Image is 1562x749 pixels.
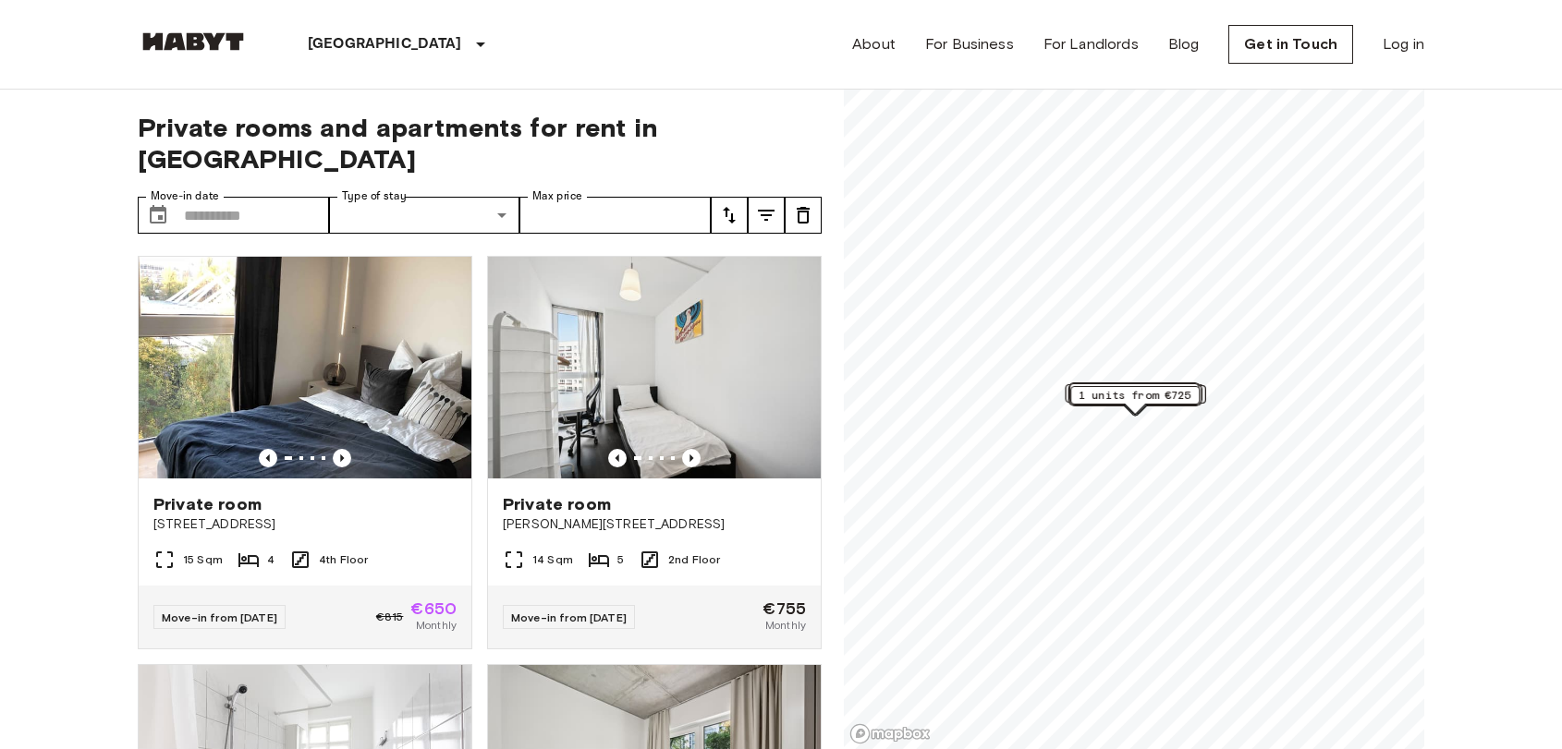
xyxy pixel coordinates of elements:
[748,197,785,234] button: tune
[183,551,223,568] span: 15 Sqm
[416,617,457,634] span: Monthly
[532,551,573,568] span: 14 Sqm
[1079,387,1191,404] span: 1 units from €725
[1078,384,1190,401] span: 1 units from €760
[259,449,277,467] button: Previous image
[1069,383,1199,412] div: Map marker
[1068,384,1198,413] div: Map marker
[763,600,806,617] span: €755
[532,188,582,204] label: Max price
[1168,33,1200,55] a: Blog
[1068,384,1203,413] div: Map marker
[1069,382,1199,411] div: Map marker
[138,112,822,175] span: Private rooms and apartments for rent in [GEOGRAPHIC_DATA]
[319,551,368,568] span: 4th Floor
[1066,384,1202,413] div: Map marker
[138,32,249,51] img: Habyt
[1383,33,1424,55] a: Log in
[1070,386,1200,415] div: Map marker
[140,197,177,234] button: Choose date
[1228,25,1353,64] a: Get in Touch
[765,617,806,634] span: Monthly
[852,33,896,55] a: About
[511,610,627,624] span: Move-in from [DATE]
[1068,384,1204,413] div: Map marker
[1070,385,1206,414] div: Map marker
[153,493,262,515] span: Private room
[503,515,806,534] span: [PERSON_NAME][STREET_ADDRESS]
[608,449,627,467] button: Previous image
[1043,33,1139,55] a: For Landlords
[153,515,457,534] span: [STREET_ADDRESS]
[342,188,407,204] label: Type of stay
[617,551,624,568] span: 5
[333,449,351,467] button: Previous image
[503,493,611,515] span: Private room
[711,197,748,234] button: tune
[487,256,822,649] a: Marketing picture of unit DE-01-302-006-05Previous imagePrevious imagePrivate room[PERSON_NAME][S...
[785,197,822,234] button: tune
[138,256,472,649] a: Marketing picture of unit DE-01-002-004-04HFPrevious imagePrevious imagePrivate room[STREET_ADDRE...
[151,188,219,204] label: Move-in date
[410,600,457,617] span: €650
[162,610,277,624] span: Move-in from [DATE]
[376,609,404,625] span: €815
[488,257,821,478] img: Marketing picture of unit DE-01-302-006-05
[925,33,1014,55] a: For Business
[308,33,462,55] p: [GEOGRAPHIC_DATA]
[682,449,701,467] button: Previous image
[267,551,275,568] span: 4
[139,257,471,478] img: Marketing picture of unit DE-01-002-004-04HF
[668,551,720,568] span: 2nd Floor
[849,723,931,744] a: Mapbox logo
